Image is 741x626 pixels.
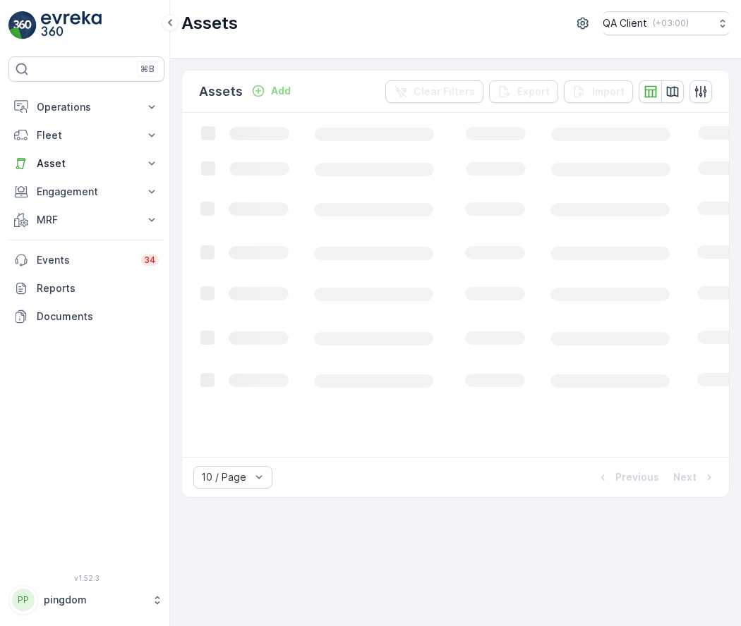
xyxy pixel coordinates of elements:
[615,470,659,484] p: Previous
[12,589,35,611] div: PP
[594,469,661,486] button: Previous
[44,593,145,607] p: pingdom
[8,206,164,234] button: MRF
[246,82,296,99] button: Add
[8,302,164,331] a: Documents
[489,80,558,103] button: Export
[37,213,136,227] p: MRF
[414,85,475,99] p: Clear Filters
[37,156,136,171] p: Asset
[672,469,718,486] button: Next
[144,254,156,266] p: 34
[271,84,291,98] p: Add
[8,93,164,121] button: Operations
[8,585,164,615] button: PPpingdom
[8,574,164,582] span: v 1.52.3
[603,16,647,30] p: QA Client
[8,246,164,274] a: Events34
[517,85,550,99] p: Export
[41,11,102,39] img: logo_light-DOdMpM7g.png
[385,80,483,103] button: Clear Filters
[592,85,625,99] p: Import
[37,309,159,324] p: Documents
[37,185,136,199] p: Engagement
[8,274,164,302] a: Reports
[603,11,730,35] button: QA Client(+03:00)
[8,11,37,39] img: logo
[140,63,155,75] p: ⌘B
[37,281,159,295] p: Reports
[37,128,136,142] p: Fleet
[8,178,164,206] button: Engagement
[199,82,243,102] p: Assets
[673,470,697,484] p: Next
[37,100,136,114] p: Operations
[37,253,133,267] p: Events
[181,12,238,35] p: Assets
[564,80,633,103] button: Import
[8,121,164,149] button: Fleet
[653,18,689,29] p: ( +03:00 )
[8,149,164,178] button: Asset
